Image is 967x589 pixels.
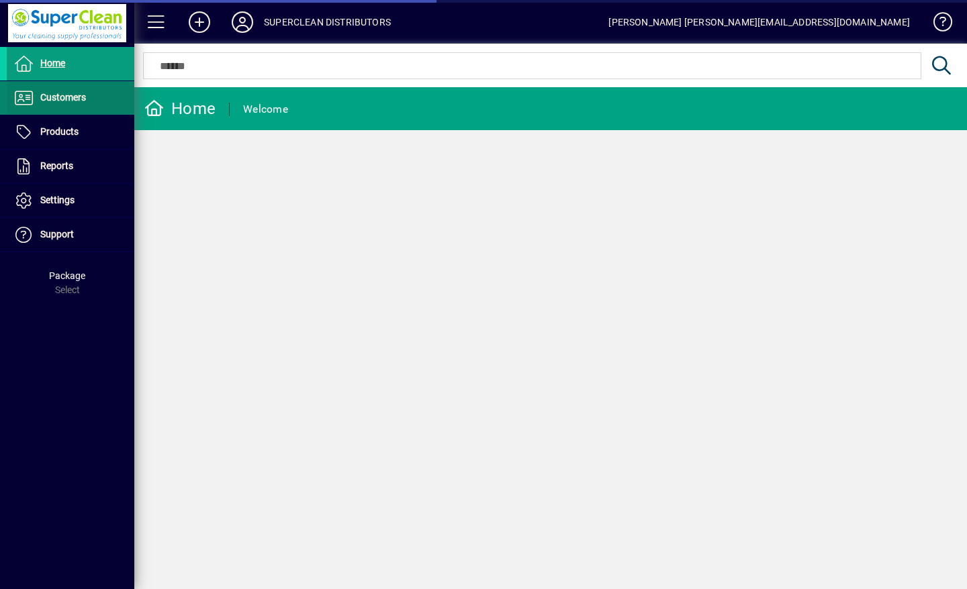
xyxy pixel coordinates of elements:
[49,270,85,281] span: Package
[40,92,86,103] span: Customers
[7,115,134,149] a: Products
[221,10,264,34] button: Profile
[178,10,221,34] button: Add
[7,81,134,115] a: Customers
[40,126,79,137] span: Products
[608,11,910,33] div: [PERSON_NAME] [PERSON_NAME][EMAIL_ADDRESS][DOMAIN_NAME]
[40,58,65,68] span: Home
[264,11,391,33] div: SUPERCLEAN DISTRIBUTORS
[923,3,950,46] a: Knowledge Base
[7,150,134,183] a: Reports
[7,184,134,217] a: Settings
[40,160,73,171] span: Reports
[243,99,288,120] div: Welcome
[40,195,75,205] span: Settings
[144,98,216,119] div: Home
[40,229,74,239] span: Support
[7,218,134,252] a: Support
